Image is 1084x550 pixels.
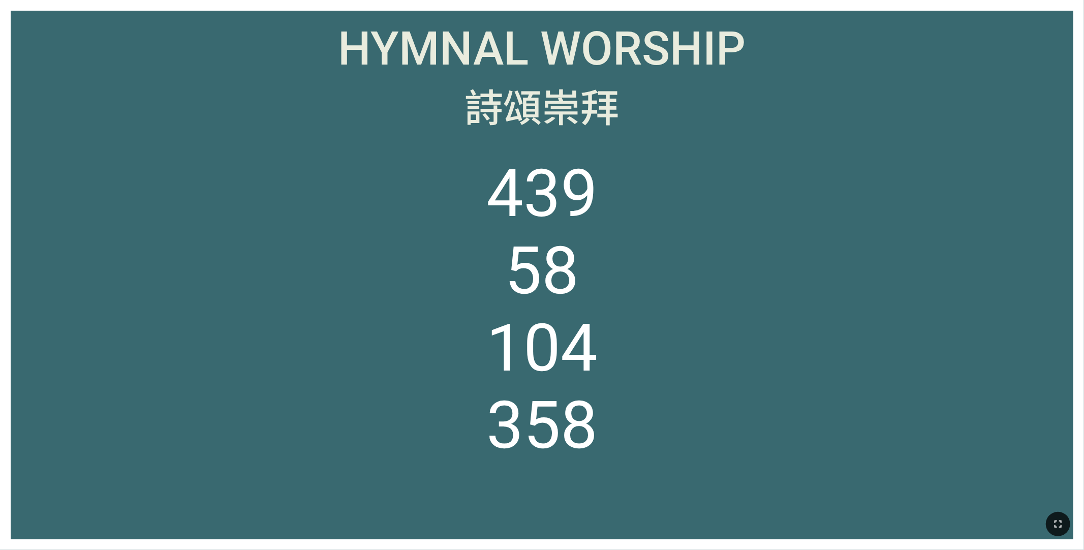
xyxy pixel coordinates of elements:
[465,77,620,133] span: 詩頌崇拜
[505,232,579,310] li: 58
[486,310,598,387] li: 104
[486,155,598,232] li: 439
[338,22,746,76] span: Hymnal Worship
[486,387,598,464] li: 358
